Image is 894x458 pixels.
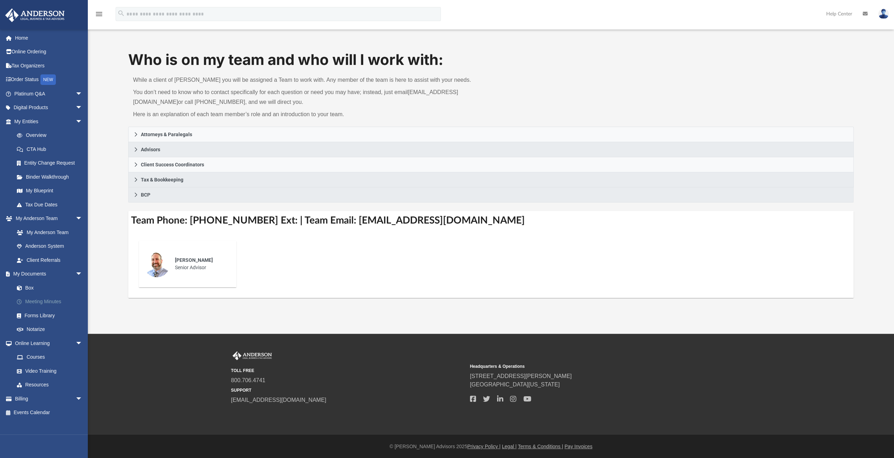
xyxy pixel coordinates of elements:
a: My Documentsarrow_drop_down [5,267,93,281]
a: Notarize [10,323,93,337]
a: Order StatusNEW [5,73,93,87]
small: SUPPORT [231,387,465,393]
a: Courses [10,350,90,364]
img: Anderson Advisors Platinum Portal [3,8,67,22]
a: Tax & Bookkeeping [128,172,854,187]
a: BCP [128,187,854,203]
h1: Who is on my team and who will I work with: [128,49,854,70]
img: User Pic [878,9,889,19]
a: Anderson System [10,239,90,253]
a: 800.706.4741 [231,377,266,383]
img: Anderson Advisors Platinum Portal [231,351,273,360]
a: Video Training [10,364,86,378]
p: You don’t need to know who to contact specifically for each question or need you may have; instea... [133,87,486,107]
a: Tax Organizers [5,59,93,73]
span: arrow_drop_down [76,392,90,406]
a: Legal | [502,444,517,449]
a: Overview [10,128,93,142]
span: arrow_drop_down [76,101,90,115]
i: menu [95,10,103,18]
a: Client Referrals [10,253,90,267]
a: Forms Library [10,308,90,323]
a: My Entitiesarrow_drop_down [5,114,93,128]
a: Box [10,281,90,295]
span: arrow_drop_down [76,114,90,129]
a: Online Learningarrow_drop_down [5,336,90,350]
small: TOLL FREE [231,367,465,374]
a: [EMAIL_ADDRESS][DOMAIN_NAME] [231,397,326,403]
img: Senior Advisor Pic [144,251,170,277]
a: Digital Productsarrow_drop_down [5,101,93,115]
a: Attorneys & Paralegals [128,127,854,142]
h3: Team Phone: [PHONE_NUMBER] Ext: | Team Email: [EMAIL_ADDRESS][DOMAIN_NAME] [128,211,854,230]
span: Advisors [141,147,160,152]
a: Platinum Q&Aarrow_drop_down [5,87,93,101]
a: Binder Walkthrough [10,170,93,184]
a: My Anderson Teamarrow_drop_down [5,212,90,226]
a: My Blueprint [10,184,90,198]
a: Privacy Policy | [467,444,501,449]
i: search [117,9,125,17]
a: My Anderson Team [10,225,86,239]
span: arrow_drop_down [76,267,90,281]
a: Online Ordering [5,45,93,59]
a: Billingarrow_drop_down [5,392,93,406]
a: [EMAIL_ADDRESS][DOMAIN_NAME] [133,89,458,105]
a: Terms & Conditions | [518,444,563,449]
a: Client Success Coordinators [128,157,854,172]
a: Tax Due Dates [10,198,93,212]
p: While a client of [PERSON_NAME] you will be assigned a Team to work with. Any member of the team ... [133,75,486,85]
span: arrow_drop_down [76,336,90,351]
div: Senior Advisor [170,252,231,276]
span: Attorneys & Paralegals [141,132,192,137]
a: Pay Invoices [565,444,592,449]
div: © [PERSON_NAME] Advisors 2025 [88,443,894,450]
span: Tax & Bookkeeping [141,177,183,182]
a: CTA Hub [10,142,93,156]
span: [PERSON_NAME] [175,257,213,263]
a: Resources [10,378,90,392]
a: Meeting Minutes [10,295,93,309]
a: menu [95,13,103,18]
p: Here is an explanation of each team member’s role and an introduction to your team. [133,109,486,119]
small: Headquarters & Operations [470,363,704,370]
div: NEW [40,74,56,85]
span: arrow_drop_down [76,87,90,101]
a: Entity Change Request [10,156,93,170]
a: [STREET_ADDRESS][PERSON_NAME] [470,373,572,379]
a: Home [5,31,93,45]
a: Advisors [128,142,854,157]
span: BCP [141,192,150,197]
a: [GEOGRAPHIC_DATA][US_STATE] [470,381,560,387]
span: arrow_drop_down [76,212,90,226]
a: Events Calendar [5,406,93,420]
span: Client Success Coordinators [141,162,204,167]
